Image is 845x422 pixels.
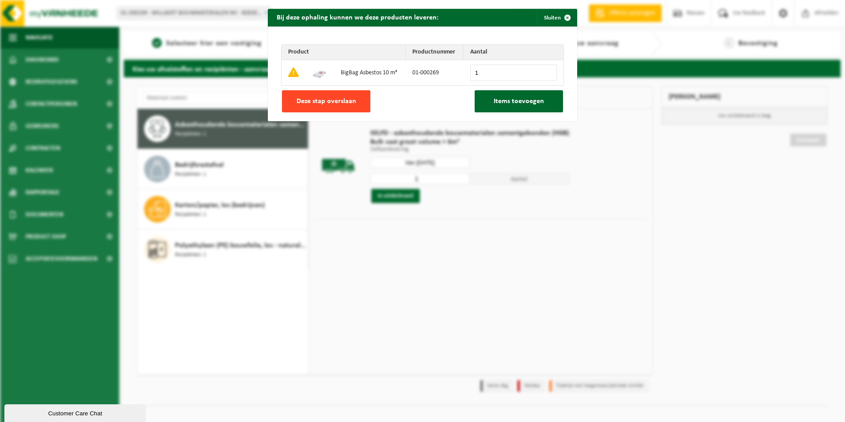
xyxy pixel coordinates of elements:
td: 01-000269 [406,60,464,85]
img: 01-000269 [312,65,327,79]
button: Deze stap overslaan [282,90,370,112]
button: Items toevoegen [475,90,563,112]
span: Deze stap overslaan [297,98,356,105]
button: Sluiten [537,9,576,27]
span: Items toevoegen [494,98,544,105]
th: Productnummer [406,45,464,60]
td: BigBag Asbestos 10 m³ [334,60,406,85]
h2: Bij deze ophaling kunnen we deze producten leveren: [268,9,447,26]
iframe: chat widget [4,403,148,422]
th: Aantal [464,45,563,60]
th: Product [282,45,406,60]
